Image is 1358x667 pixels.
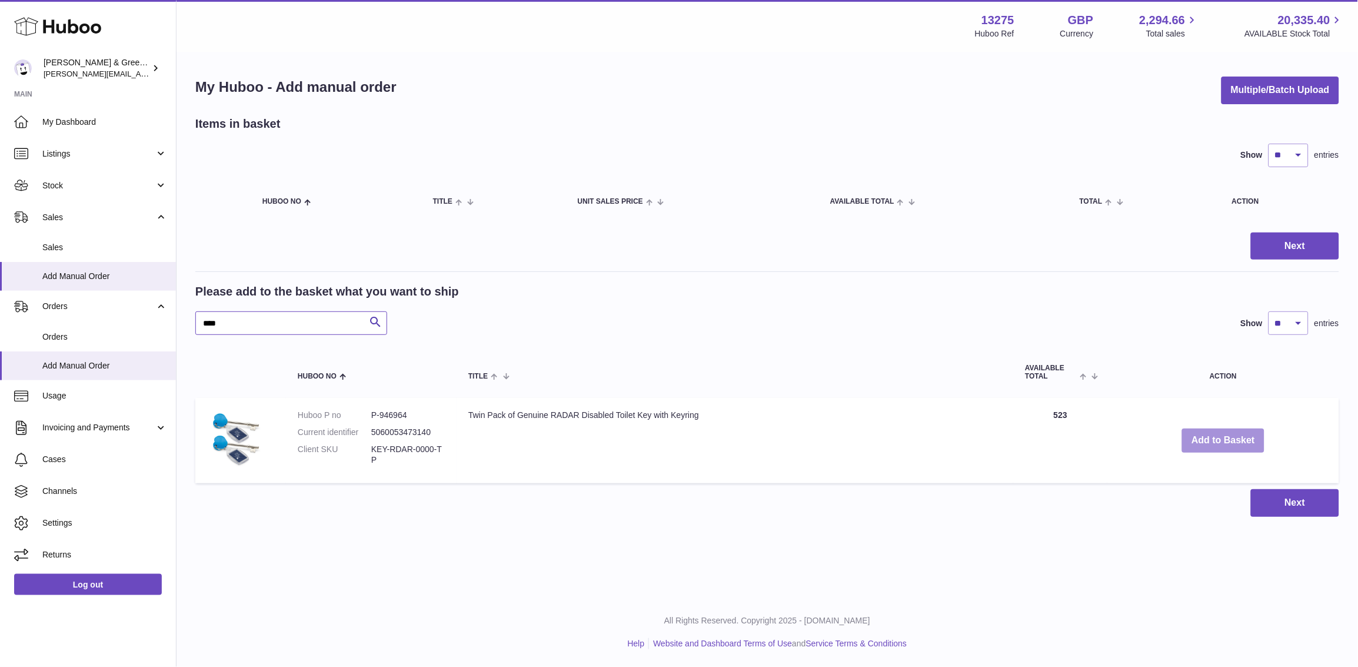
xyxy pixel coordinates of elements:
[975,28,1014,39] div: Huboo Ref
[42,422,155,433] span: Invoicing and Payments
[1080,198,1103,205] span: Total
[1278,12,1330,28] span: 20,335.40
[298,444,371,466] dt: Client SKU
[42,454,167,465] span: Cases
[298,427,371,438] dt: Current identifier
[371,444,445,466] dd: KEY-RDAR-0000-TP
[42,242,167,253] span: Sales
[653,639,792,648] a: Website and Dashboard Terms of Use
[830,198,894,205] span: AVAILABLE Total
[628,639,645,648] a: Help
[298,410,371,421] dt: Huboo P no
[42,301,155,312] span: Orders
[1146,28,1199,39] span: Total sales
[195,78,397,97] h1: My Huboo - Add manual order
[42,271,167,282] span: Add Manual Order
[42,486,167,497] span: Channels
[981,12,1014,28] strong: 13275
[457,398,1013,484] td: Twin Pack of Genuine RADAR Disabled Toilet Key with Keyring
[42,180,155,191] span: Stock
[1244,28,1344,39] span: AVAILABLE Stock Total
[1244,12,1344,39] a: 20,335.40 AVAILABLE Stock Total
[371,427,445,438] dd: 5060053473140
[207,410,266,469] img: Twin Pack of Genuine RADAR Disabled Toilet Key with Keyring
[42,517,167,529] span: Settings
[42,212,155,223] span: Sales
[1182,429,1264,453] button: Add to Basket
[649,638,907,649] li: and
[1068,12,1093,28] strong: GBP
[1140,12,1199,39] a: 2,294.66 Total sales
[806,639,907,648] a: Service Terms & Conditions
[44,69,236,78] span: [PERSON_NAME][EMAIL_ADDRESS][DOMAIN_NAME]
[262,198,301,205] span: Huboo no
[42,148,155,160] span: Listings
[195,116,281,132] h2: Items in basket
[578,198,643,205] span: Unit Sales Price
[44,57,149,79] div: [PERSON_NAME] & Green Ltd
[371,410,445,421] dd: P-946964
[468,373,488,380] span: Title
[195,284,459,300] h2: Please add to the basket what you want to ship
[1232,198,1327,205] div: Action
[1251,489,1339,517] button: Next
[1241,318,1263,329] label: Show
[1025,364,1077,380] span: AVAILABLE Total
[433,198,452,205] span: Title
[1241,150,1263,161] label: Show
[186,615,1349,626] p: All Rights Reserved. Copyright 2025 - [DOMAIN_NAME]
[1140,12,1186,28] span: 2,294.66
[1060,28,1094,39] div: Currency
[42,331,167,343] span: Orders
[1013,398,1107,484] td: 523
[14,574,162,595] a: Log out
[1251,233,1339,260] button: Next
[42,549,167,560] span: Returns
[298,373,337,380] span: Huboo no
[1221,77,1339,104] button: Multiple/Batch Upload
[42,360,167,371] span: Add Manual Order
[42,390,167,401] span: Usage
[1314,150,1339,161] span: entries
[14,59,32,77] img: ellen@bluebadgecompany.co.uk
[42,117,167,128] span: My Dashboard
[1314,318,1339,329] span: entries
[1107,353,1339,391] th: Action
